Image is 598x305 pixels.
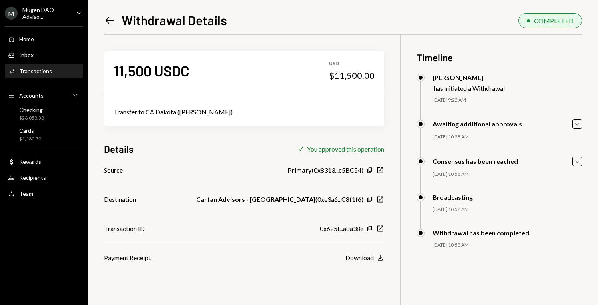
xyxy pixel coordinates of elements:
div: Rewards [19,158,41,165]
div: M [5,7,18,20]
div: Cards [19,127,41,134]
a: Cards$1,180.70 [5,125,83,144]
a: Rewards [5,154,83,169]
div: Inbox [19,52,34,58]
div: ( 0x8313...c5BC54 ) [288,165,363,175]
div: [DATE] 10:58 AM [433,134,582,140]
div: Checking [19,106,44,113]
h3: Timeline [417,51,582,64]
h1: Withdrawal Details [122,12,227,28]
a: Home [5,32,83,46]
div: [DATE] 9:22 AM [433,97,582,104]
div: Withdrawal has been completed [433,229,529,237]
div: Transaction ID [104,224,145,233]
b: Primary [288,165,312,175]
div: Broadcasting [433,193,473,201]
div: Transfer to CA Dakota ([PERSON_NAME]) [114,107,375,117]
div: Mugen DAO Adviso... [22,6,70,20]
div: Destination [104,195,136,204]
div: Payment Receipt [104,253,151,263]
div: $1,180.70 [19,136,41,142]
div: [DATE] 10:58 AM [433,171,582,178]
div: Team [19,190,33,197]
h3: Details [104,142,134,156]
div: Transactions [19,68,52,74]
a: Recipients [5,170,83,185]
div: Home [19,36,34,42]
div: Consensus has been reached [433,157,518,165]
div: ( 0xe3a6...C8f1f6 ) [196,195,363,204]
a: Team [5,186,83,201]
div: You approved this operation [307,145,384,153]
button: Download [345,254,384,263]
div: Accounts [19,92,44,99]
a: Accounts [5,88,83,102]
div: Download [345,254,374,261]
div: Recipients [19,174,46,181]
div: Source [104,165,123,175]
b: Cartan Advisors - [GEOGRAPHIC_DATA] [196,195,315,204]
a: Inbox [5,48,83,62]
div: $11,500.00 [329,70,375,81]
div: [PERSON_NAME] [433,74,505,81]
div: $26,058.38 [19,115,44,122]
a: Transactions [5,64,83,78]
div: 11,500 USDC [114,62,189,80]
div: COMPLETED [534,17,574,24]
div: [DATE] 10:58 AM [433,206,582,213]
div: Awaiting additional approvals [433,120,522,128]
a: Checking$26,058.38 [5,104,83,123]
div: has initiated a Withdrawal [434,84,505,92]
div: 0x625f...a8a38e [320,224,363,233]
div: [DATE] 10:58 AM [433,242,582,249]
div: USD [329,60,375,67]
